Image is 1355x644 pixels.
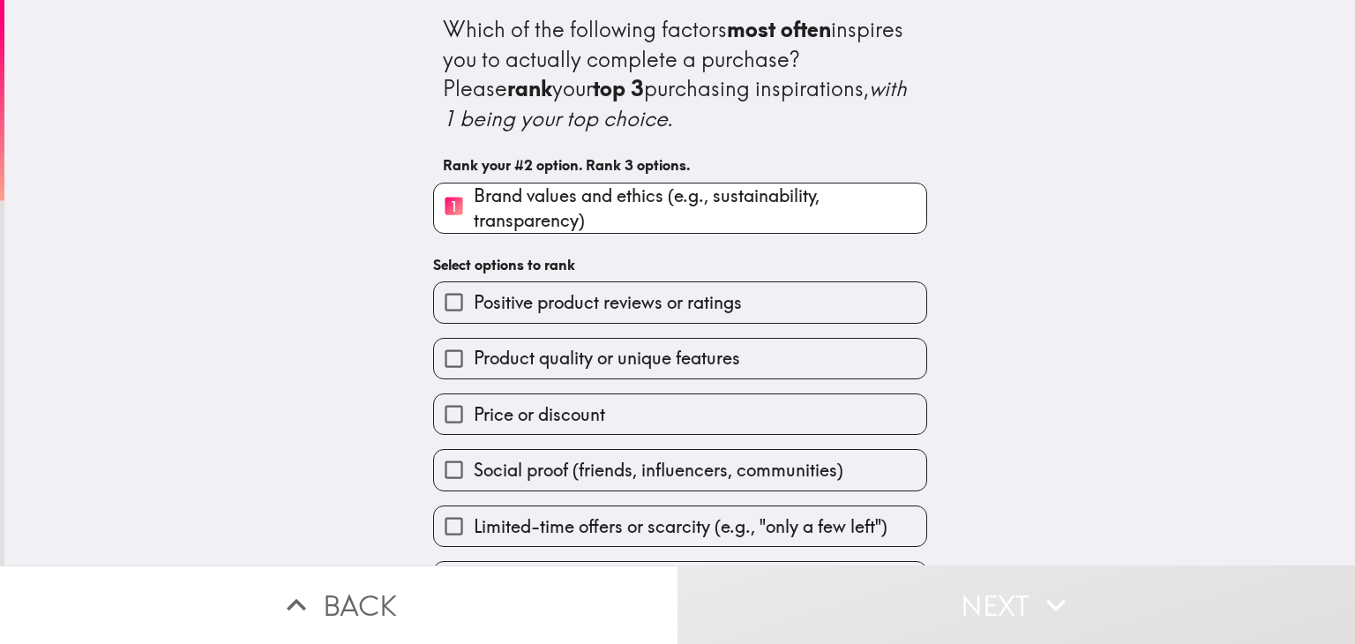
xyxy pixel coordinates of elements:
button: 1Brand values and ethics (e.g., sustainability, transparency) [434,183,926,233]
span: Positive product reviews or ratings [474,290,742,315]
span: Social proof (friends, influencers, communities) [474,458,843,483]
button: Price or discount [434,394,926,434]
div: Which of the following factors inspires you to actually complete a purchase? Please your purchasi... [443,15,917,133]
i: with 1 being your top choice. [443,75,912,131]
button: Social proof (friends, influencers, communities) [434,450,926,490]
button: Product quality or unique features [434,339,926,378]
b: rank [507,75,552,101]
span: Limited-time offers or scarcity (e.g., "only a few left") [474,514,887,539]
span: Price or discount [474,402,605,427]
span: Brand values and ethics (e.g., sustainability, transparency) [474,183,926,233]
button: Limited-time offers or scarcity (e.g., "only a few left") [434,506,926,546]
span: Product quality or unique features [474,346,740,371]
h6: Rank your #2 option. Rank 3 options. [443,155,917,175]
button: Next [677,565,1355,644]
b: top 3 [593,75,644,101]
button: Positive product reviews or ratings [434,282,926,322]
b: most often [727,16,831,42]
h6: Select options to rank [433,255,927,274]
